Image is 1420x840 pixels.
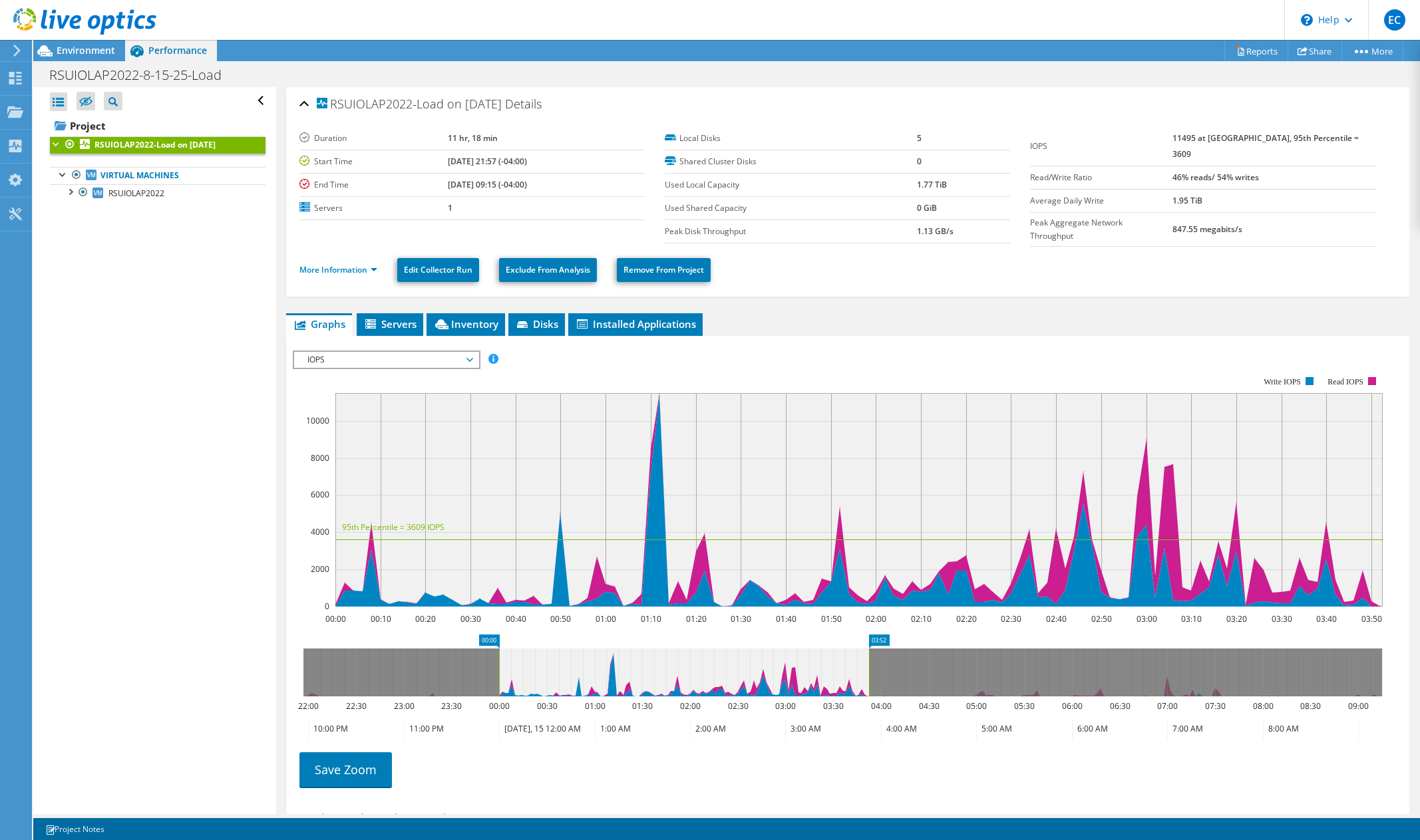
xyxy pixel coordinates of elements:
[536,700,557,712] text: 00:30
[956,613,976,625] text: 02:20
[1136,613,1156,625] text: 03:00
[433,317,498,331] span: Inventory
[311,563,329,575] text: 2000
[50,167,266,184] a: Virtual Machines
[1384,9,1405,31] span: EC
[584,700,605,712] text: 01:00
[311,489,329,500] text: 6000
[1180,613,1201,625] text: 03:10
[299,132,448,145] label: Duration
[397,258,479,282] a: Edit Collector Run
[1172,223,1242,235] b: 847.55 megabits/s
[448,202,452,213] b: 1
[505,613,526,625] text: 00:40
[325,613,345,625] text: 00:00
[1172,195,1202,206] b: 1.95 TiB
[301,352,472,368] span: IOPS
[1030,194,1172,208] label: Average Daily Write
[1156,700,1177,712] text: 07:00
[448,179,527,190] b: [DATE] 09:15 (-04:00)
[57,44,115,57] span: Environment
[50,136,266,154] a: RSUIOLAP2022-Load on [DATE]
[1109,700,1130,712] text: 06:30
[345,700,366,712] text: 22:30
[727,700,748,712] text: 02:30
[917,156,922,167] b: 0
[820,613,841,625] text: 01:50
[311,452,329,464] text: 8000
[665,225,917,238] label: Peak Disk Throughput
[370,613,391,625] text: 00:10
[918,700,939,712] text: 04:30
[595,613,616,625] text: 01:00
[822,700,843,712] text: 03:30
[1226,613,1246,625] text: 03:20
[317,98,502,111] span: RSUIOLAP2022-Load on [DATE]
[865,613,886,625] text: 02:00
[1030,216,1172,243] label: Peak Aggregate Network Throughput
[665,202,917,215] label: Used Shared Capacity
[1091,613,1111,625] text: 02:50
[488,700,509,712] text: 00:00
[640,613,661,625] text: 01:10
[460,613,480,625] text: 00:30
[1172,132,1359,160] b: 11495 at [GEOGRAPHIC_DATA], 95th Percentile = 3609
[870,700,891,712] text: 04:00
[1361,613,1381,625] text: 03:50
[306,415,329,426] text: 10000
[50,115,266,136] a: Project
[910,613,931,625] text: 02:10
[1000,613,1021,625] text: 02:30
[1341,41,1403,61] a: More
[311,526,329,537] text: 4000
[1288,41,1342,61] a: Share
[1045,613,1066,625] text: 02:40
[966,700,986,712] text: 05:00
[363,317,417,331] span: Servers
[1172,172,1259,183] b: 46% reads/ 54% writes
[1224,41,1288,61] a: Reports
[1013,700,1034,712] text: 05:30
[730,613,751,625] text: 01:30
[299,202,448,215] label: Servers
[1252,700,1273,712] text: 08:00
[665,178,917,192] label: Used Local Capacity
[325,601,329,612] text: 0
[1030,171,1172,184] label: Read/Write Ratio
[1264,377,1301,386] text: Write IOPS
[299,752,392,787] a: Save Zoom
[665,155,917,168] label: Shared Cluster Disks
[685,613,706,625] text: 01:20
[1204,700,1225,712] text: 07:30
[43,68,242,82] h1: RSUIOLAP2022-8-15-25-Load
[297,700,318,712] text: 22:00
[505,96,542,112] span: Details
[441,700,461,712] text: 23:30
[299,155,448,168] label: Start Time
[415,613,435,625] text: 00:20
[575,317,696,331] span: Installed Applications
[917,179,947,190] b: 1.77 TiB
[448,132,498,144] b: 11 hr, 18 min
[293,805,451,831] h2: Advanced Graph Controls
[1061,700,1082,712] text: 06:00
[775,613,796,625] text: 01:40
[1030,140,1172,153] label: IOPS
[631,700,652,712] text: 01:30
[917,132,922,144] b: 5
[917,225,954,237] b: 1.13 GB/s
[299,264,377,275] a: More Information
[108,188,164,199] span: RSUIOLAP2022
[1347,700,1368,712] text: 09:00
[393,700,414,712] text: 23:00
[550,613,570,625] text: 00:50
[1316,613,1336,625] text: 03:40
[1271,613,1292,625] text: 03:30
[342,521,444,533] text: 95th Percentile = 3609 IOPS
[36,821,114,837] a: Project Notes
[1300,700,1320,712] text: 08:30
[293,317,345,331] span: Graphs
[679,700,700,712] text: 02:00
[917,202,937,213] b: 0 GiB
[775,700,795,712] text: 03:00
